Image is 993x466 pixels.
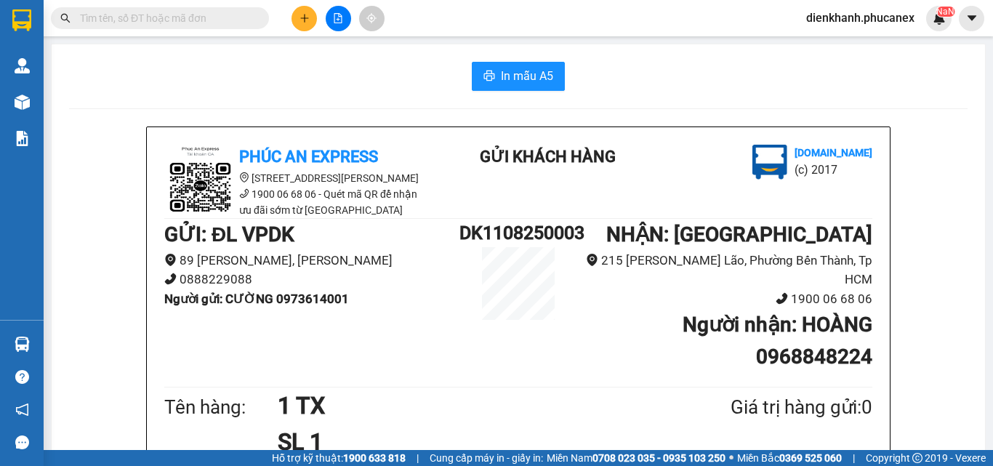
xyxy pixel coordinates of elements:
[272,450,406,466] span: Hỗ trợ kỹ thuật:
[15,337,30,352] img: warehouse-icon
[164,251,459,270] li: 89 [PERSON_NAME], [PERSON_NAME]
[15,131,30,146] img: solution-icon
[15,370,29,384] span: question-circle
[343,452,406,464] strong: 1900 633 818
[164,170,426,186] li: [STREET_ADDRESS][PERSON_NAME]
[80,10,252,26] input: Tìm tên, số ĐT hoặc mã đơn
[164,254,177,266] span: environment
[776,292,788,305] span: phone
[936,7,954,17] sup: NaN
[164,393,278,422] div: Tên hàng:
[501,67,553,85] span: In mẫu A5
[577,251,872,289] li: 215 [PERSON_NAME] Lão, Phường Bến Thành, Tp HCM
[164,292,349,306] b: Người gửi : CƯỜNG 0973614001
[417,450,419,466] span: |
[795,161,872,179] li: (c) 2017
[239,172,249,182] span: environment
[164,222,294,246] b: GỬI : ĐL VPDK
[933,12,946,25] img: icon-new-feature
[15,58,30,73] img: warehouse-icon
[15,435,29,449] span: message
[359,6,385,31] button: aim
[752,145,787,180] img: logo.jpg
[592,452,725,464] strong: 0708 023 035 - 0935 103 250
[795,9,926,27] span: dienkhanh.phucanex
[15,95,30,110] img: warehouse-icon
[795,147,872,158] b: [DOMAIN_NAME]
[586,254,598,266] span: environment
[606,222,872,246] b: NHẬN : [GEOGRAPHIC_DATA]
[965,12,978,25] span: caret-down
[779,452,842,464] strong: 0369 525 060
[299,13,310,23] span: plus
[853,450,855,466] span: |
[278,424,660,460] h1: SL 1
[737,450,842,466] span: Miền Bắc
[729,455,733,461] span: ⚪️
[547,450,725,466] span: Miền Nam
[278,387,660,424] h1: 1 TX
[483,70,495,84] span: printer
[660,393,872,422] div: Giá trị hàng gửi: 0
[239,188,249,198] span: phone
[239,148,378,166] b: Phúc An Express
[15,403,29,417] span: notification
[12,9,31,31] img: logo-vxr
[164,145,237,217] img: logo.jpg
[577,289,872,309] li: 1900 06 68 06
[366,13,377,23] span: aim
[480,148,616,166] b: Gửi khách hàng
[164,186,426,218] li: 1900 06 68 06 - Quét mã QR để nhận ưu đãi sớm từ [GEOGRAPHIC_DATA]
[683,313,872,369] b: Người nhận : HOÀNG 0968848224
[60,13,71,23] span: search
[959,6,984,31] button: caret-down
[912,453,922,463] span: copyright
[164,273,177,285] span: phone
[430,450,543,466] span: Cung cấp máy in - giấy in:
[164,270,459,289] li: 0888229088
[326,6,351,31] button: file-add
[333,13,343,23] span: file-add
[459,219,577,247] h1: DK1108250003
[292,6,317,31] button: plus
[472,62,565,91] button: printerIn mẫu A5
